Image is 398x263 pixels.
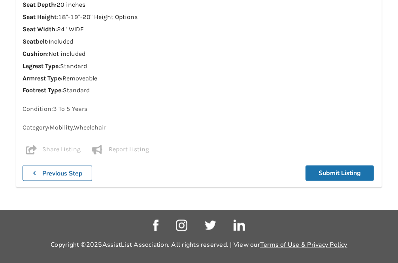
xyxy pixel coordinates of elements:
[23,50,375,59] p: : Not included
[153,220,158,231] img: facebook_link
[23,25,375,34] p: : 24 ' WIDE
[23,74,61,82] strong: Armrest Type
[23,50,47,57] strong: Cushion
[260,240,347,249] a: Terms of Use & Privacy Policy
[23,123,375,132] p: Category: Mobility , Wheelchair
[23,13,375,22] p: : 18"-19"-20" Height Options
[23,13,57,21] strong: Seat Height
[23,25,55,33] strong: Seat Width
[23,1,55,8] strong: Seat Depth
[23,37,375,46] p: : Included
[23,38,47,45] strong: Seatbelt
[109,145,149,154] p: Report Listing
[42,169,83,178] b: Previous Step
[23,74,375,83] p: : Removeable
[306,166,374,181] button: Submit Listing
[23,0,375,10] p: : 20 inches
[234,220,245,231] img: linkedin_link
[23,62,375,71] p: : Standard
[23,86,375,95] p: : Standard
[23,86,61,94] strong: Footrest Type
[23,166,92,181] button: Previous Step
[176,220,187,231] img: instagram_link
[205,221,216,230] img: twitter_link
[23,105,375,114] p: Condition: 3 To 5 Years
[23,62,58,70] strong: Legrest Type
